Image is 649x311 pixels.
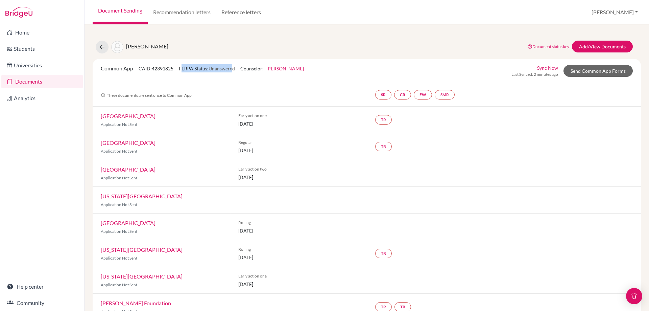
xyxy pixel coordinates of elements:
span: Application Not Sent [101,282,137,287]
a: [GEOGRAPHIC_DATA] [101,113,155,119]
span: [PERSON_NAME] [126,43,168,49]
a: CR [394,90,411,99]
span: Unanswered [209,66,235,71]
span: Application Not Sent [101,122,137,127]
span: [DATE] [238,227,359,234]
a: [PERSON_NAME] [266,66,304,71]
a: TR [375,115,392,125]
span: [DATE] [238,174,359,181]
button: [PERSON_NAME] [588,6,641,19]
span: Rolling [238,246,359,252]
span: [DATE] [238,254,359,261]
span: Application Not Sent [101,229,137,234]
a: [PERSON_NAME] Foundation [101,300,171,306]
a: Help center [1,280,83,293]
span: These documents are sent once to Common App [101,93,192,98]
span: CAID: 42391825 [139,66,173,71]
span: [DATE] [238,120,359,127]
a: SMR [435,90,455,99]
span: Last Synced: 2 minutes ago [511,71,558,77]
span: Application Not Sent [101,202,137,207]
span: Application Not Sent [101,175,137,180]
a: [GEOGRAPHIC_DATA] [101,166,155,173]
a: Documents [1,75,83,88]
span: FERPA Status: [179,66,235,71]
a: Home [1,26,83,39]
a: [US_STATE][GEOGRAPHIC_DATA] [101,193,183,199]
span: Counselor: [240,66,304,71]
a: SR [375,90,391,99]
span: Application Not Sent [101,256,137,261]
a: TR [375,249,392,258]
a: [GEOGRAPHIC_DATA] [101,139,155,146]
span: Early action two [238,166,359,172]
span: [DATE] [238,147,359,154]
a: Universities [1,59,83,72]
a: [GEOGRAPHIC_DATA] [101,220,155,226]
a: Add/View Documents [572,41,633,52]
a: Send Common App Forms [563,65,633,77]
a: Community [1,296,83,310]
span: Early action one [238,113,359,119]
img: Bridge-U [5,7,32,18]
div: Open Intercom Messenger [626,288,642,304]
span: [DATE] [238,281,359,288]
span: Early action one [238,273,359,279]
a: [US_STATE][GEOGRAPHIC_DATA] [101,273,183,280]
a: Students [1,42,83,55]
a: Sync Now [537,64,558,71]
a: FW [414,90,432,99]
span: Common App [101,65,133,71]
a: [US_STATE][GEOGRAPHIC_DATA] [101,246,183,253]
span: Application Not Sent [101,149,137,154]
a: Analytics [1,91,83,105]
a: TR [375,142,392,151]
span: Regular [238,139,359,146]
span: Rolling [238,220,359,226]
a: Document status key [527,44,569,49]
